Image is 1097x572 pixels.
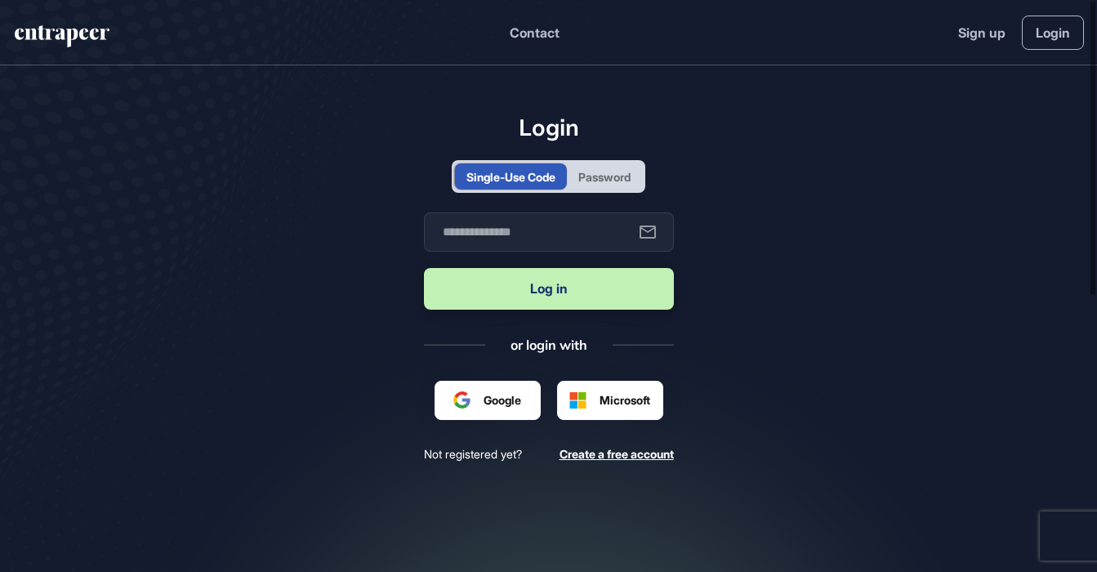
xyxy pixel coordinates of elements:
div: Password [578,168,631,185]
a: entrapeer-logo [13,25,111,53]
span: Not registered yet? [424,446,522,462]
button: Log in [424,268,674,310]
a: Create a free account [560,446,674,462]
span: Create a free account [560,447,674,461]
div: Single-Use Code [466,168,555,185]
span: Microsoft [600,391,650,409]
h1: Login [424,114,674,141]
a: Sign up [958,23,1006,42]
div: or login with [511,336,587,354]
a: Login [1022,16,1084,50]
button: Contact [510,22,560,43]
